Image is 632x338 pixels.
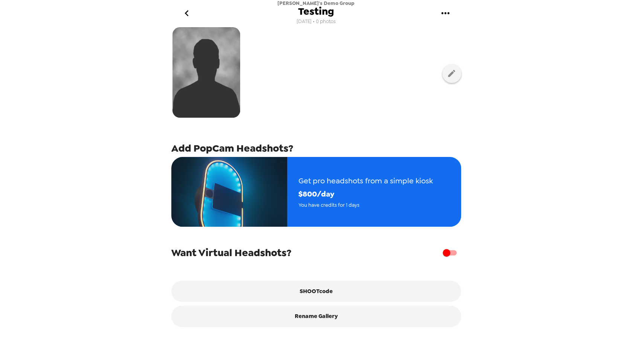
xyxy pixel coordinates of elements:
span: Get pro headshots from a simple kiosk [298,174,433,187]
button: Rename Gallery [171,306,461,327]
button: SHOOTcode [171,281,461,302]
button: gallery menu [433,1,458,26]
button: Get pro headshots from a simple kiosk$800/dayYou have credits for 1 days [171,157,461,227]
span: Testing [298,6,334,17]
span: Add PopCam Headshots? [171,141,293,155]
img: popcam example [171,157,287,227]
button: go back [175,1,199,26]
span: $ 800 /day [298,187,433,201]
span: You have credits for 1 days [298,201,433,209]
span: Want Virtual Headshots? [171,246,291,260]
span: [DATE] • 0 photos [297,17,336,27]
img: silhouette [172,27,240,118]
